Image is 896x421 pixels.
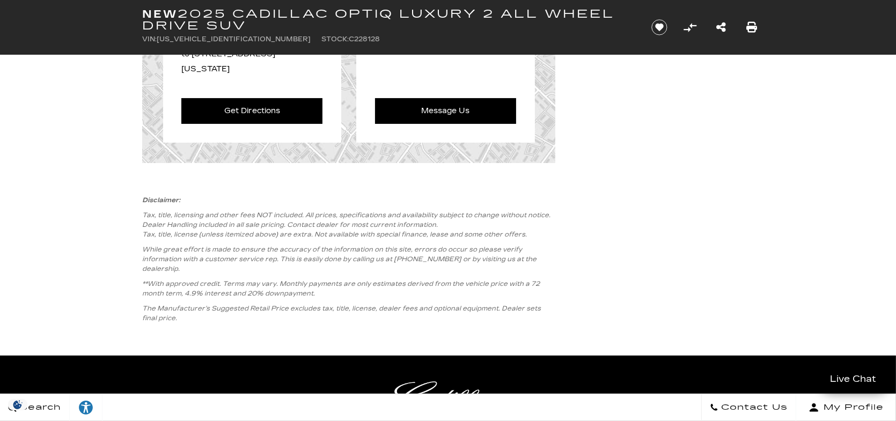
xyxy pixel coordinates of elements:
[142,279,555,298] p: **With approved credit. Terms may vary. Monthly payments are only estimates derived from the vehi...
[181,98,322,124] a: Get Directions
[349,35,380,43] span: C228128
[375,98,516,124] a: Message Us
[746,20,757,35] a: Print this New 2025 Cadillac OPTIQ Luxury 2 All Wheel Drive SUV
[17,400,61,415] span: Search
[102,381,794,410] a: Cadillac Light Heritage Logo
[70,400,102,416] div: Explore your accessibility options
[142,210,555,239] p: Tax, title, licensing and other fees NOT included. All prices, specifications and availability su...
[142,8,633,32] h1: 2025 Cadillac OPTIQ Luxury 2 All Wheel Drive SUV
[5,399,30,410] img: Opt-Out Icon
[181,47,322,77] p: to [STREET_ADDRESS][US_STATE]
[716,20,726,35] a: Share this New 2025 Cadillac OPTIQ Luxury 2 All Wheel Drive SUV
[70,394,102,421] a: Explore your accessibility options
[394,381,502,410] img: Cadillac Light Heritage Logo
[142,304,555,323] p: The Manufacturer’s Suggested Retail Price excludes tax, title, license, dealer fees and optional ...
[825,373,882,385] span: Live Chat
[142,245,555,274] p: While great effort is made to ensure the accuracy of the information on this site, errors do occu...
[157,35,311,43] span: [US_VEHICLE_IDENTIFICATION_NUMBER]
[718,400,788,415] span: Contact Us
[701,394,796,421] a: Contact Us
[142,8,178,20] strong: New
[648,19,671,36] button: Save vehicle
[142,196,180,204] strong: Disclaimer:
[321,35,349,43] span: Stock:
[819,400,884,415] span: My Profile
[142,35,157,43] span: VIN:
[5,399,30,410] section: Click to Open Cookie Consent Modal
[682,19,698,35] button: Compare Vehicle
[818,366,888,392] a: Live Chat
[796,394,896,421] button: Open user profile menu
